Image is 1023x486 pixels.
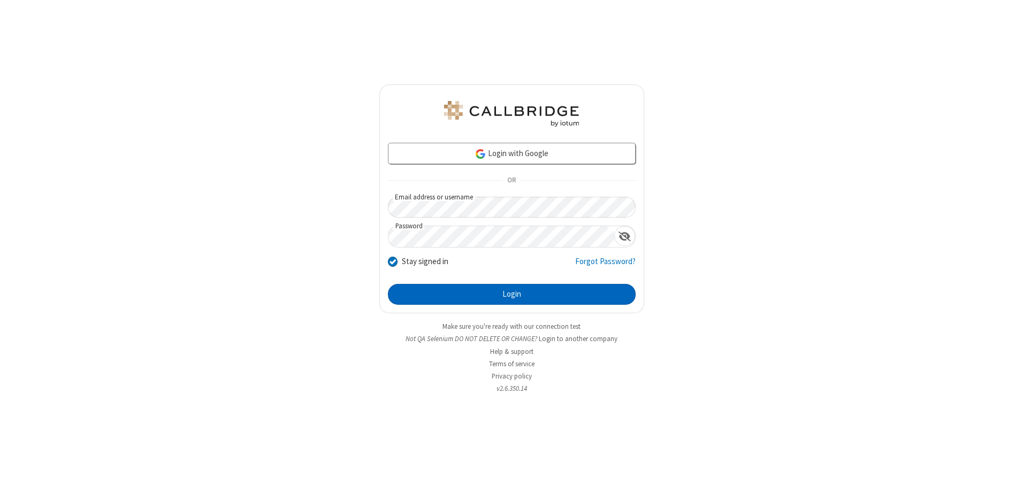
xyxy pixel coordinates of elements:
img: QA Selenium DO NOT DELETE OR CHANGE [442,101,581,127]
a: Privacy policy [492,372,532,381]
img: google-icon.png [475,148,486,160]
label: Stay signed in [402,256,448,268]
button: Login [388,284,636,305]
a: Terms of service [489,359,535,368]
a: Forgot Password? [575,256,636,276]
li: Not QA Selenium DO NOT DELETE OR CHANGE? [379,334,644,344]
a: Login with Google [388,143,636,164]
li: v2.6.350.14 [379,383,644,394]
input: Password [388,226,614,247]
a: Make sure you're ready with our connection test [442,322,581,331]
a: Help & support [490,347,533,356]
input: Email address or username [388,197,636,218]
span: OR [503,173,520,188]
button: Login to another company [539,334,617,344]
div: Show password [614,226,635,246]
